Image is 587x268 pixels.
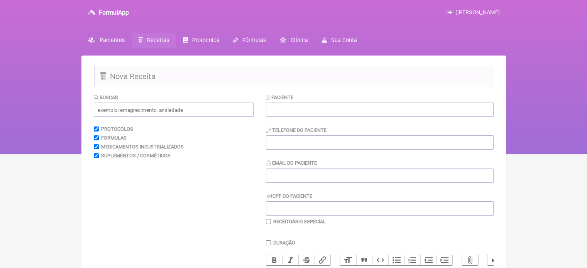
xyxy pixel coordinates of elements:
button: Code [372,255,388,265]
label: Formulas [101,135,127,141]
span: Fórmulas [242,37,266,44]
button: Strikethrough [298,255,315,265]
span: ([PERSON_NAME] [455,9,500,16]
button: Increase Level [436,255,453,265]
a: ([PERSON_NAME] [447,9,499,16]
span: Protocolos [192,37,219,44]
span: Pacientes [100,37,125,44]
button: Quote [356,255,372,265]
span: Sua Conta [331,37,357,44]
label: Suplementos / Cosméticos [101,153,171,158]
label: Email do Paciente [266,160,317,166]
input: exemplo: emagrecimento, ansiedade [94,103,254,117]
label: Telefone do Paciente [266,127,326,133]
a: Receitas [132,33,176,48]
h3: FormulApp [99,9,129,16]
a: Sua Conta [315,33,364,48]
button: Numbers [404,255,420,265]
span: Clínica [290,37,308,44]
button: Italic [282,255,298,265]
label: CPF do Paciente [266,193,312,199]
button: Undo [487,255,504,265]
a: Pacientes [81,33,132,48]
a: Protocolos [176,33,226,48]
h2: Nova Receita [94,66,494,87]
a: Fórmulas [226,33,273,48]
button: Bullets [388,255,404,265]
label: Medicamentos Industrializados [101,144,184,150]
label: Paciente [266,94,293,100]
button: Attach Files [462,255,478,265]
label: Duração [273,240,295,246]
a: Clínica [273,33,315,48]
button: Link [315,255,331,265]
label: Buscar [94,94,118,100]
button: Bold [266,255,283,265]
button: Heading [340,255,356,265]
span: Receitas [147,37,169,44]
button: Decrease Level [420,255,436,265]
label: Receituário Especial [273,219,326,224]
label: Protocolos [101,126,133,132]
